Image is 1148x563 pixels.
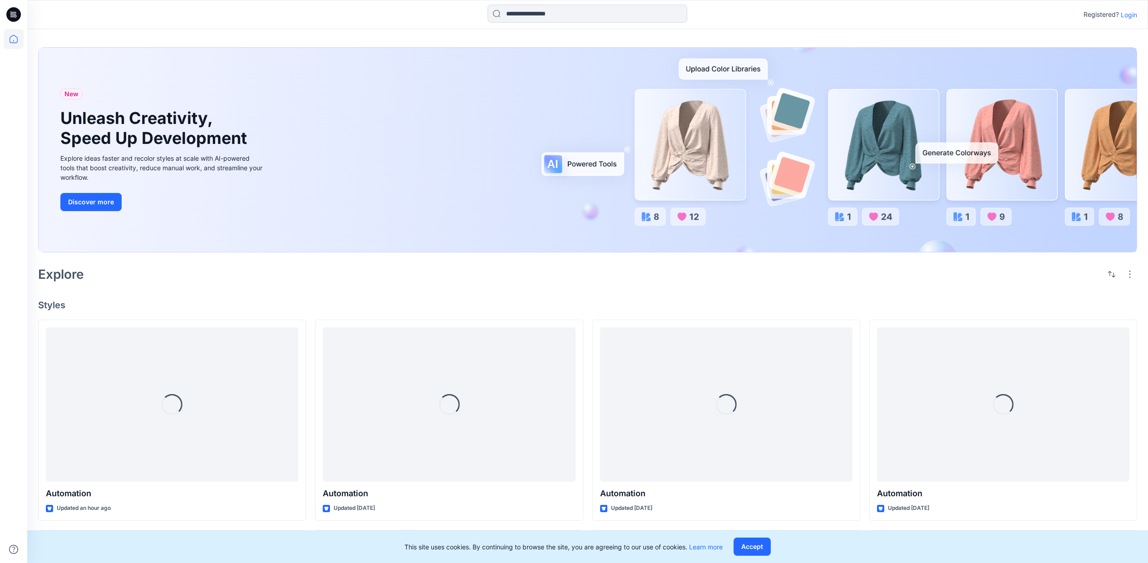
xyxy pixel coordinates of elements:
p: Updated an hour ago [57,504,111,513]
div: Explore ideas faster and recolor styles at scale with AI-powered tools that boost creativity, red... [60,153,265,182]
p: Updated [DATE] [888,504,929,513]
p: Updated [DATE] [611,504,652,513]
h4: Styles [38,300,1137,311]
p: Automation [877,487,1129,500]
p: Automation [600,487,852,500]
span: New [64,89,79,99]
p: Automation [46,487,298,500]
h2: Explore [38,267,84,281]
h1: Unleash Creativity, Speed Up Development [60,109,251,148]
p: This site uses cookies. By continuing to browse the site, you are agreeing to our use of cookies. [404,542,723,552]
a: Learn more [689,543,723,551]
p: Registered? [1084,9,1119,20]
p: Updated [DATE] [334,504,375,513]
p: Automation [323,487,575,500]
button: Accept [734,538,771,556]
button: Discover more [60,193,122,211]
p: Login [1121,10,1137,20]
a: Discover more [60,193,265,211]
